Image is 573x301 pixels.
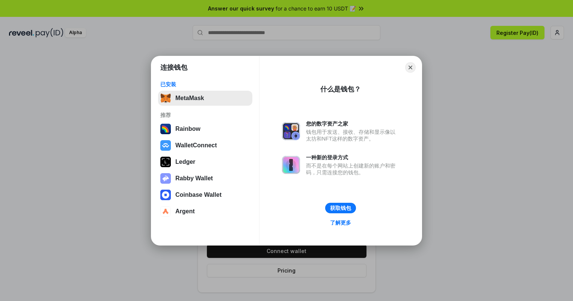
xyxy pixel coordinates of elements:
div: 而不是在每个网站上创建新的账户和密码，只需连接您的钱包。 [306,162,399,176]
img: svg+xml,%3Csvg%20xmlns%3D%22http%3A%2F%2Fwww.w3.org%2F2000%2Fsvg%22%20fill%3D%22none%22%20viewBox... [282,156,300,174]
div: 已安装 [160,81,250,88]
a: 了解更多 [326,218,356,228]
button: WalletConnect [158,138,252,153]
img: svg+xml,%3Csvg%20width%3D%2228%22%20height%3D%2228%22%20viewBox%3D%220%200%2028%2028%22%20fill%3D... [160,140,171,151]
button: Rabby Wallet [158,171,252,186]
img: svg+xml,%3Csvg%20width%3D%2228%22%20height%3D%2228%22%20viewBox%3D%220%200%2028%2028%22%20fill%3D... [160,206,171,217]
div: 推荐 [160,112,250,118]
div: 什么是钱包？ [320,85,361,94]
button: Ledger [158,154,252,169]
img: svg+xml,%3Csvg%20fill%3D%22none%22%20height%3D%2233%22%20viewBox%3D%220%200%2035%2033%22%20width%... [160,93,171,103]
div: 了解更多 [330,219,351,226]
img: svg+xml,%3Csvg%20width%3D%22120%22%20height%3D%22120%22%20viewBox%3D%220%200%20120%20120%22%20fil... [160,124,171,134]
div: WalletConnect [175,142,217,149]
div: 钱包用于发送、接收、存储和显示像以太坊和NFT这样的数字资产。 [306,129,399,142]
button: MetaMask [158,91,252,106]
img: svg+xml,%3Csvg%20width%3D%2228%22%20height%3D%2228%22%20viewBox%3D%220%200%2028%2028%22%20fill%3D... [160,190,171,200]
div: 一种新的登录方式 [306,154,399,161]
div: Coinbase Wallet [175,192,222,198]
button: 获取钱包 [325,203,356,213]
button: Coinbase Wallet [158,187,252,202]
div: Rabby Wallet [175,175,213,182]
img: svg+xml,%3Csvg%20xmlns%3D%22http%3A%2F%2Fwww.w3.org%2F2000%2Fsvg%22%20width%3D%2228%22%20height%3... [160,157,171,167]
div: Ledger [175,159,195,165]
div: 获取钱包 [330,205,351,211]
h1: 连接钱包 [160,63,187,72]
div: Argent [175,208,195,215]
div: Rainbow [175,126,201,132]
img: svg+xml,%3Csvg%20xmlns%3D%22http%3A%2F%2Fwww.w3.org%2F2000%2Fsvg%22%20fill%3D%22none%22%20viewBox... [282,122,300,140]
button: Rainbow [158,121,252,136]
div: 您的数字资产之家 [306,120,399,127]
button: Close [405,62,416,73]
button: Argent [158,204,252,219]
div: MetaMask [175,95,204,102]
img: svg+xml,%3Csvg%20xmlns%3D%22http%3A%2F%2Fwww.w3.org%2F2000%2Fsvg%22%20fill%3D%22none%22%20viewBox... [160,173,171,184]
